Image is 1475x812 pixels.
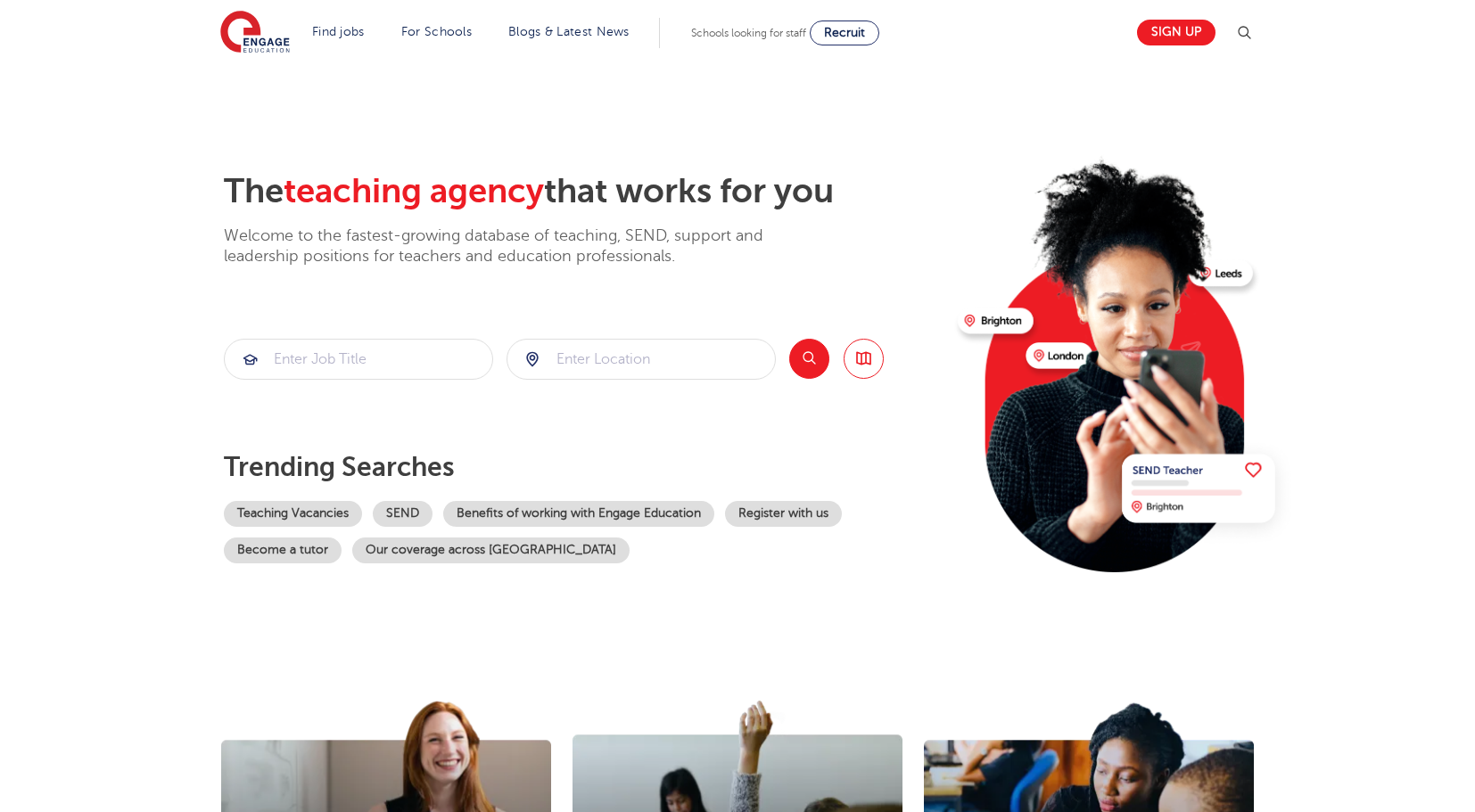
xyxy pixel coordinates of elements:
[225,340,492,379] input: Submit
[224,501,362,527] a: Teaching Vacancies
[224,537,342,563] a: Become a tutor
[220,11,290,55] img: Engage Education
[507,340,775,379] input: Submit
[508,25,630,38] a: Blogs & Latest News
[352,537,630,563] a: Our coverage across [GEOGRAPHIC_DATA]
[824,26,865,39] span: Recruit
[789,339,829,379] button: Search
[373,501,433,527] a: SEND
[312,25,365,38] a: Find jobs
[1137,20,1215,45] a: Sign up
[691,27,806,39] span: Schools looking for staff
[224,171,944,212] h2: The that works for you
[224,451,944,483] p: Trending searches
[443,501,714,527] a: Benefits of working with Engage Education
[810,21,879,45] a: Recruit
[224,226,812,267] p: Welcome to the fastest-growing database of teaching, SEND, support and leadership positions for t...
[284,172,544,210] span: teaching agency
[725,501,842,527] a: Register with us
[507,339,776,380] div: Submit
[224,339,493,380] div: Submit
[401,25,472,38] a: For Schools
